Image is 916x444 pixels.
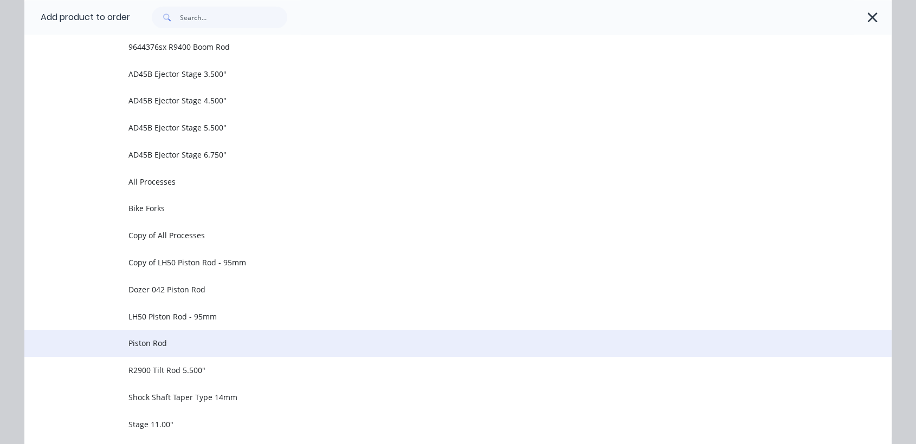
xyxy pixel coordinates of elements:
input: Search... [180,6,287,28]
span: Dozer 042 Piston Rod [128,284,739,295]
span: Stage 11.00" [128,419,739,430]
span: Bike Forks [128,203,739,214]
span: AD45B Ejector Stage 5.500" [128,122,739,133]
span: Copy of LH50 Piston Rod - 95mm [128,257,739,268]
span: AD45B Ejector Stage 3.500" [128,68,739,80]
span: Copy of All Processes [128,230,739,241]
span: LH50 Piston Rod - 95mm [128,311,739,322]
span: R2900 Tilt Rod 5.500" [128,364,739,376]
span: Piston Rod [128,337,739,349]
span: Shock Shaft Taper Type 14mm [128,391,739,403]
span: AD45B Ejector Stage 6.750" [128,149,739,160]
span: 9644376sx R9400 Boom Rod [128,41,739,53]
span: All Processes [128,176,739,187]
span: AD45B Ejector Stage 4.500" [128,95,739,106]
